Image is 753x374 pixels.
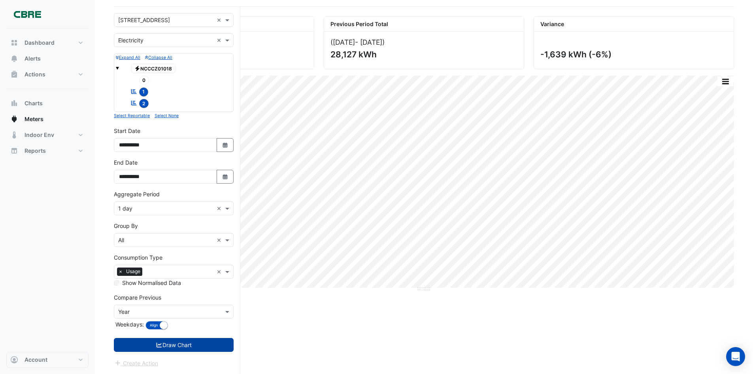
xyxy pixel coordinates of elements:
[540,49,726,59] div: -1,639 kWh (-6%)
[217,236,223,244] span: Clear
[155,112,179,119] button: Select None
[10,39,18,47] app-icon: Dashboard
[25,55,41,63] span: Alerts
[139,87,149,97] span: 1
[116,54,140,61] button: Expand All
[6,35,89,51] button: Dashboard
[6,51,89,66] button: Alerts
[217,204,223,213] span: Clear
[324,17,524,32] div: Previous Period Total
[124,268,142,275] span: Usage
[6,111,89,127] button: Meters
[25,39,55,47] span: Dashboard
[25,147,46,155] span: Reports
[10,70,18,78] app-icon: Actions
[114,253,162,262] label: Consumption Type
[131,64,176,73] span: NCCCZ01018
[726,347,745,366] div: Open Intercom Messenger
[114,113,150,118] small: Select Reportable
[9,6,45,22] img: Company Logo
[130,100,138,106] fa-icon: Reportable
[6,352,89,368] button: Account
[6,127,89,143] button: Indoor Env
[114,320,144,328] label: Weekdays:
[134,65,140,71] fa-icon: Electricity
[139,76,149,85] span: 0
[114,359,159,366] app-escalated-ticket-create-button: Please draw the charts first
[25,356,47,364] span: Account
[717,76,733,86] button: More Options
[116,55,140,60] small: Expand All
[145,54,172,61] button: Collapse All
[145,55,172,60] small: Collapse All
[330,49,516,59] div: 28,127 kWh
[10,115,18,123] app-icon: Meters
[355,38,382,46] span: - [DATE]
[217,16,223,24] span: Clear
[114,293,161,302] label: Compare Previous
[222,173,229,180] fa-icon: Select Date
[6,66,89,82] button: Actions
[114,158,138,167] label: End Date
[25,70,45,78] span: Actions
[10,99,18,107] app-icon: Charts
[117,268,124,275] span: ×
[114,112,150,119] button: Select Reportable
[114,222,138,230] label: Group By
[114,338,234,352] button: Draw Chart
[25,99,43,107] span: Charts
[534,17,734,32] div: Variance
[10,147,18,155] app-icon: Reports
[130,88,138,95] fa-icon: Reportable
[122,279,181,287] label: Show Normalised Data
[330,38,517,46] div: ([DATE] )
[217,268,223,276] span: Clear
[25,131,54,139] span: Indoor Env
[6,95,89,111] button: Charts
[25,115,43,123] span: Meters
[114,127,140,135] label: Start Date
[6,143,89,159] button: Reports
[114,190,160,198] label: Aggregate Period
[10,131,18,139] app-icon: Indoor Env
[217,36,223,44] span: Clear
[139,99,149,108] span: 2
[155,113,179,118] small: Select None
[222,142,229,148] fa-icon: Select Date
[10,55,18,63] app-icon: Alerts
